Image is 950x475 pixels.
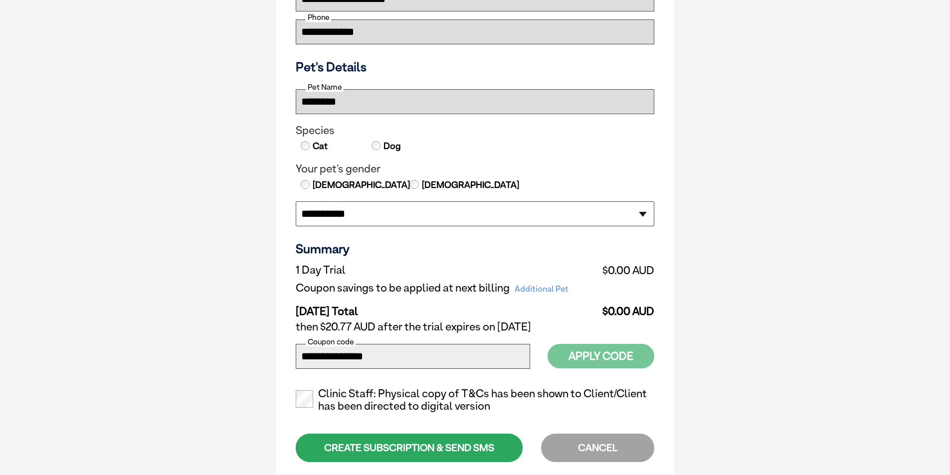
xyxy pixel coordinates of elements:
div: CANCEL [541,434,654,462]
h3: Summary [296,241,654,256]
label: Phone [306,13,331,22]
td: $0.00 AUD [596,261,654,279]
label: Coupon code [306,337,356,346]
td: [DATE] Total [296,297,596,318]
td: then $20.77 AUD after the trial expires on [DATE] [296,318,654,336]
div: CREATE SUBSCRIPTION & SEND SMS [296,434,523,462]
td: Coupon savings to be applied at next billing [296,279,596,297]
span: Additional Pet [510,282,573,296]
legend: Your pet's gender [296,162,654,175]
button: Apply Code [548,344,654,368]
legend: Species [296,124,654,137]
td: $0.00 AUD [596,297,654,318]
td: 1 Day Trial [296,261,596,279]
h3: Pet's Details [292,59,658,74]
input: Clinic Staff: Physical copy of T&Cs has been shown to Client/Client has been directed to digital ... [296,390,313,408]
label: Clinic Staff: Physical copy of T&Cs has been shown to Client/Client has been directed to digital ... [296,387,654,413]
